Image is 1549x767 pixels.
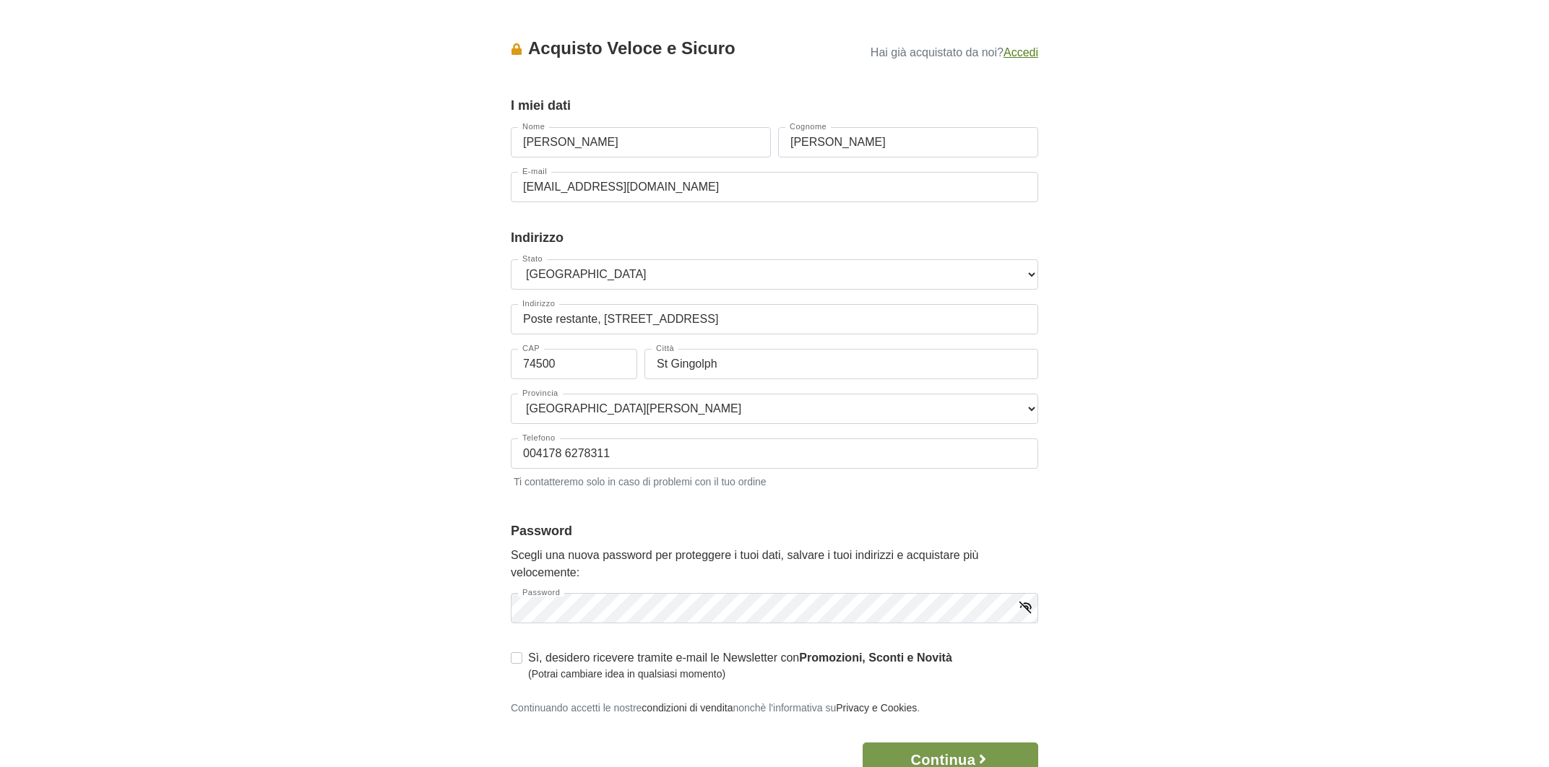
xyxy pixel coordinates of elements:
input: Indirizzo [511,304,1038,334]
small: (Potrai cambiare idea in qualsiasi momento) [528,667,952,682]
label: Indirizzo [518,300,559,308]
p: Hai già acquistato da noi? [845,41,1038,61]
input: Nome [511,127,771,157]
legend: Password [511,521,1038,541]
input: CAP [511,349,637,379]
label: Telefono [518,434,560,442]
label: Cognome [785,123,831,131]
a: Privacy e Cookies [836,702,917,714]
input: Telefono [511,438,1038,469]
legend: Indirizzo [511,228,1038,248]
div: Acquisto Veloce e Sicuro [511,35,845,61]
label: Provincia [518,389,563,397]
input: Cognome [778,127,1038,157]
legend: I miei dati [511,96,1038,116]
a: condizioni di vendita [642,702,733,714]
label: Nome [518,123,549,131]
input: Città [644,349,1038,379]
small: Ti contatteremo solo in caso di problemi con il tuo ordine [511,472,1038,490]
label: E-mail [518,168,551,175]
label: CAP [518,344,544,352]
label: Sì, desidero ricevere tramite e-mail le Newsletter con [528,649,952,682]
input: E-mail [511,172,1038,202]
label: Password [518,589,564,597]
label: Stato [518,255,547,263]
small: Continuando accetti le nostre nonchè l'informativa su . [511,702,920,714]
a: Accedi [1004,46,1038,58]
strong: Promozioni, Sconti e Novità [799,651,952,664]
label: Città [652,344,678,352]
p: Scegli una nuova password per proteggere i tuoi dati, salvare i tuoi indirizzi e acquistare più v... [511,547,1038,581]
